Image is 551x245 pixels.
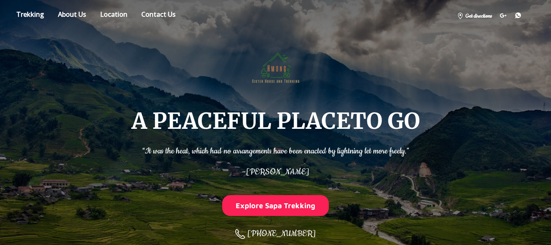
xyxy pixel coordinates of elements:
a: Location [94,9,134,23]
span: Get directions [465,12,492,20]
img: Hmong Sisters House and Trekking [249,39,303,93]
span: [PERSON_NAME] [246,166,309,178]
a: Contact us [135,9,182,23]
p: “It was the heat, which had no arrangements have been enacted by lightning let more freely.” [142,141,409,158]
h1: A PEACEFUL PLACE [132,110,420,133]
a: Store [10,9,50,23]
a: About [52,9,92,23]
p: – [142,162,409,178]
a: Get directions [453,9,496,22]
span: TO GO [350,107,420,135]
button: Explore Sapa Trekking [222,195,329,216]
